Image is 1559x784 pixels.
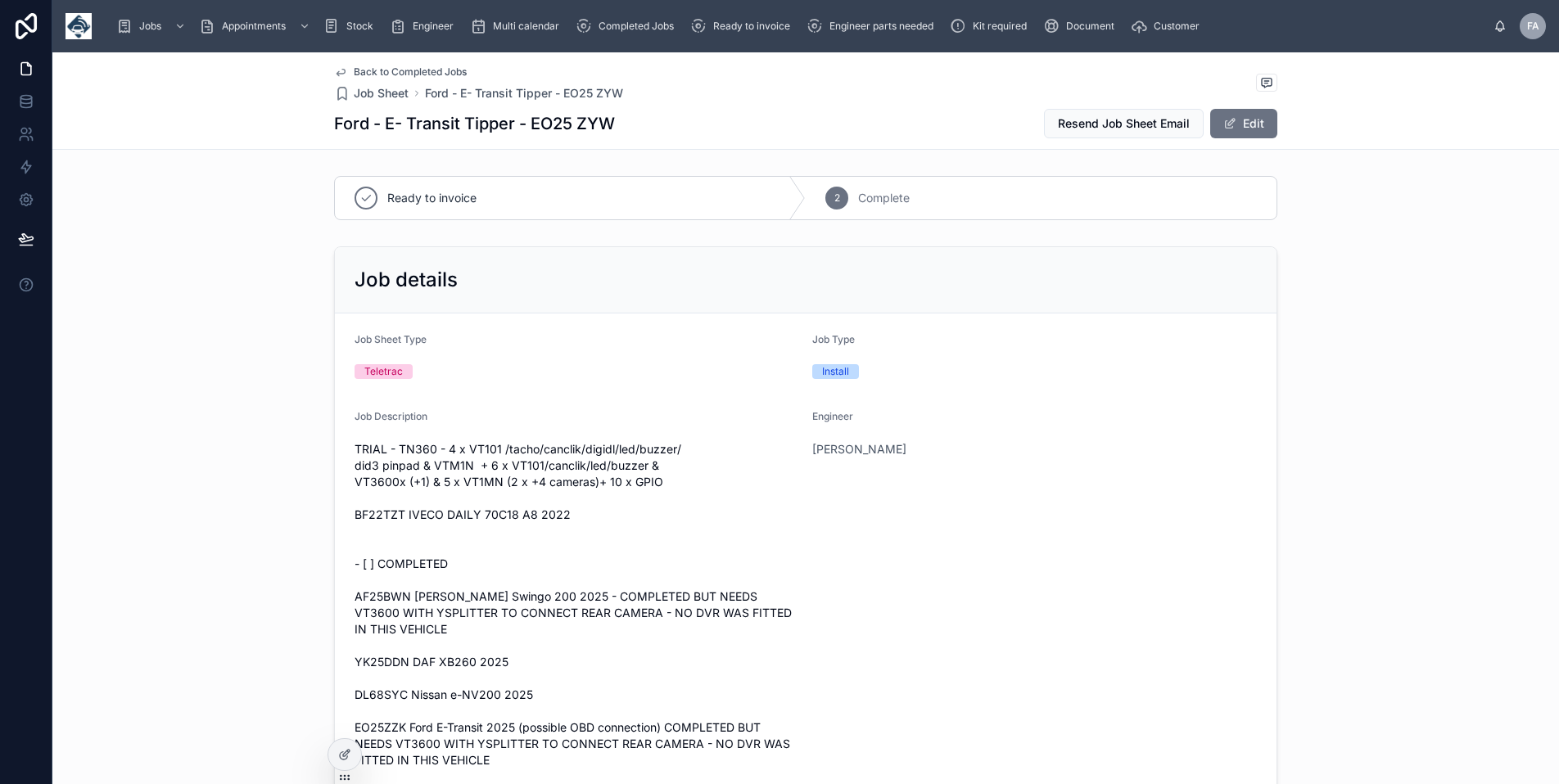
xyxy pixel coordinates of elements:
img: App logo [66,13,92,39]
a: Jobs [111,11,194,41]
span: Job Sheet [354,85,409,101]
span: Ready to invoice [387,190,477,206]
h2: Job details [355,267,458,293]
span: Job Description [355,410,427,422]
span: Document [1066,20,1114,33]
span: Engineer [413,20,454,33]
span: Engineer parts needed [829,20,933,33]
span: Jobs [139,20,161,33]
a: Appointments [194,11,319,41]
span: Engineer [812,410,853,422]
a: Customer [1126,11,1211,41]
span: Job Sheet Type [355,333,427,345]
div: Teletrac [364,364,403,379]
div: Install [822,364,849,379]
div: scrollable content [105,8,1493,44]
span: Resend Job Sheet Email [1058,115,1190,132]
a: Back to Completed Jobs [334,65,467,79]
a: Kit required [945,11,1038,41]
a: Completed Jobs [571,11,685,41]
span: Appointments [222,20,286,33]
a: Ford - E- Transit Tipper - EO25 ZYW [425,85,623,101]
span: Complete [858,190,910,206]
a: Stock [319,11,385,41]
a: Engineer parts needed [802,11,945,41]
span: Job Type [812,333,855,345]
a: Job Sheet [334,85,409,101]
button: Edit [1210,109,1277,138]
a: Engineer [385,11,465,41]
a: Ready to invoice [685,11,802,41]
span: Kit required [973,20,1027,33]
span: FA [1527,20,1539,33]
span: Completed Jobs [599,20,674,33]
button: Resend Job Sheet Email [1044,109,1204,138]
h1: Ford - E- Transit Tipper - EO25 ZYW [334,112,615,135]
span: Back to Completed Jobs [354,65,467,79]
a: [PERSON_NAME] [812,441,906,457]
a: Multi calendar [465,11,571,41]
span: Stock [346,20,373,33]
a: Document [1038,11,1126,41]
span: Multi calendar [493,20,559,33]
span: Ready to invoice [713,20,790,33]
span: Customer [1154,20,1200,33]
span: 2 [834,191,840,205]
